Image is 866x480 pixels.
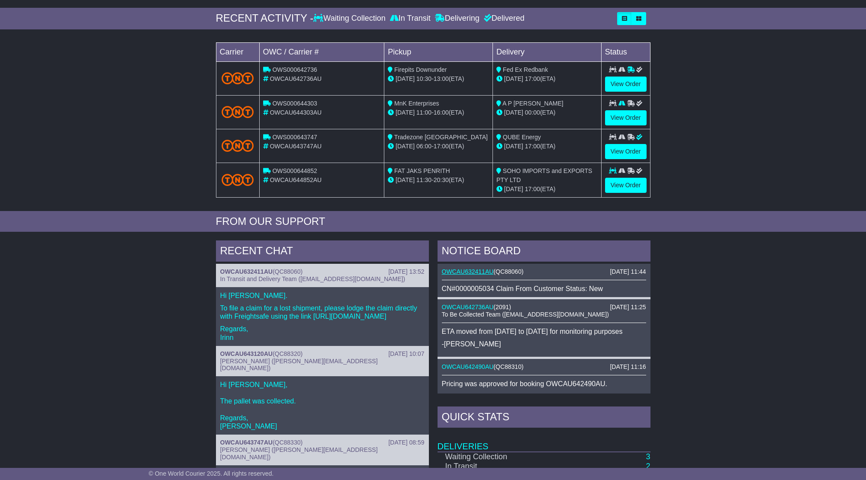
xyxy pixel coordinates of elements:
[502,100,563,107] span: A P [PERSON_NAME]
[442,327,646,336] p: ETA moved from [DATE] to [DATE] for monitoring purposes
[220,350,273,357] a: OWCAU643120AU
[222,140,254,151] img: TNT_Domestic.png
[222,106,254,118] img: TNT_Domestic.png
[496,304,509,310] span: 2091
[504,143,523,150] span: [DATE]
[438,430,650,452] td: Deliveries
[388,176,489,185] div: - (ETA)
[504,75,523,82] span: [DATE]
[496,167,592,183] span: SOHO IMPORTS and EXPORTS PTY LTD
[388,142,489,151] div: - (ETA)
[496,142,598,151] div: (ETA)
[605,178,647,193] a: View Order
[220,304,425,320] p: To file a claim for a lost shipment, please lodge the claim directly with Freightsafe using the l...
[416,176,431,183] span: 11:30
[220,446,378,461] span: [PERSON_NAME] ([PERSON_NAME][EMAIL_ADDRESS][DOMAIN_NAME])
[394,66,447,73] span: Firepits Downunder
[605,144,647,159] a: View Order
[220,268,273,275] a: OWCAU632411AU
[525,186,540,192] span: 17:00
[396,75,415,82] span: [DATE]
[272,66,317,73] span: OWS000642736
[442,268,646,275] div: ( )
[220,350,425,358] div: ( )
[605,110,647,125] a: View Order
[270,176,322,183] span: OWCAU644852AU
[394,167,450,174] span: FAT JAKS PENRITH
[396,143,415,150] span: [DATE]
[270,75,322,82] span: OWCAU642736AU
[272,134,317,141] span: OWS000643747
[493,42,601,61] td: Delivery
[220,291,425,300] p: Hi [PERSON_NAME].
[434,75,449,82] span: 13:00
[442,304,646,311] div: ( )
[442,285,646,293] div: CN#0000005034 Claim From Customer Status: New
[388,108,489,117] div: - (ETA)
[496,185,598,194] div: (ETA)
[388,74,489,83] div: - (ETA)
[220,439,425,446] div: ( )
[438,452,562,462] td: Waiting Collection
[396,109,415,116] span: [DATE]
[416,143,431,150] span: 06:00
[442,392,646,400] p: Final price: $61.72.
[220,268,425,275] div: ( )
[601,42,650,61] td: Status
[222,174,254,186] img: TNT_Domestic.png
[442,363,646,371] div: ( )
[525,109,540,116] span: 00:00
[434,176,449,183] span: 20:30
[272,167,317,174] span: OWS000644852
[384,42,493,61] td: Pickup
[388,268,424,275] div: [DATE] 13:52
[504,109,523,116] span: [DATE]
[610,304,646,311] div: [DATE] 11:25
[275,268,301,275] span: QC88060
[272,100,317,107] span: OWS000644303
[270,109,322,116] span: OWCAU644303AU
[313,14,387,23] div: Waiting Collection
[388,439,424,446] div: [DATE] 08:59
[496,74,598,83] div: (ETA)
[482,14,525,23] div: Delivered
[496,108,598,117] div: (ETA)
[220,439,273,446] a: OWCAU643747AU
[525,75,540,82] span: 17:00
[222,72,254,84] img: TNT_Domestic.png
[646,452,650,461] a: 3
[442,363,494,370] a: OWCAU642490AU
[496,363,522,370] span: QC88310
[149,470,274,477] span: © One World Courier 2025. All rights reserved.
[503,66,548,73] span: Fed Ex Redbank
[442,311,609,318] span: To Be Collected Team ([EMAIL_ADDRESS][DOMAIN_NAME])
[275,350,301,357] span: QC88320
[442,268,494,275] a: OWCAU632411AU
[504,186,523,192] span: [DATE]
[496,268,522,275] span: QC88060
[220,275,406,282] span: In Transit and Delivery Team ([EMAIL_ADDRESS][DOMAIN_NAME])
[442,304,494,310] a: OWCAU642736AU
[525,143,540,150] span: 17:00
[646,462,650,470] a: 2
[416,75,431,82] span: 10:30
[434,109,449,116] span: 16:00
[610,363,646,371] div: [DATE] 11:16
[216,215,650,228] div: FROM OUR SUPPORT
[388,350,424,358] div: [DATE] 10:07
[216,12,314,25] div: RECENT ACTIVITY -
[438,240,650,264] div: NOTICE BOARD
[442,340,646,348] p: -[PERSON_NAME]
[216,42,259,61] td: Carrier
[394,100,439,107] span: MnK Enterprises
[438,462,562,471] td: In Transit
[275,439,301,446] span: QC88330
[503,134,541,141] span: QUBE Energy
[388,14,433,23] div: In Transit
[220,358,378,372] span: [PERSON_NAME] ([PERSON_NAME][EMAIL_ADDRESS][DOMAIN_NAME])
[610,268,646,275] div: [DATE] 11:44
[438,406,650,430] div: Quick Stats
[433,14,482,23] div: Delivering
[259,42,384,61] td: OWC / Carrier #
[434,143,449,150] span: 17:00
